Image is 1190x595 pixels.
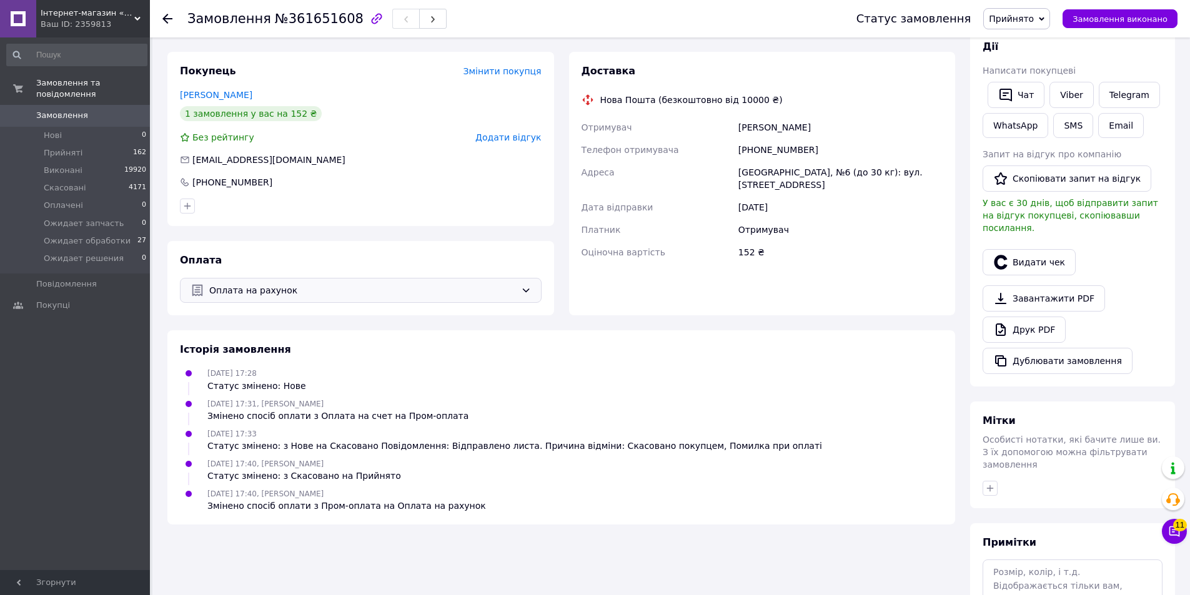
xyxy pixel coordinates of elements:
div: Статус змінено: з Нове на Скасовано Повідомлення: Відправлено листа. Причина відміни: Скасовано п... [207,440,822,452]
span: Написати покупцеві [983,66,1076,76]
span: Скасовані [44,182,86,194]
span: Примітки [983,536,1036,548]
span: Ожидает решения [44,253,124,264]
div: [GEOGRAPHIC_DATA], №6 (до 30 кг): вул. [STREET_ADDRESS] [736,161,945,196]
span: 19920 [124,165,146,176]
button: Email [1098,113,1144,138]
span: Оплата на рахунок [209,283,516,297]
div: [PHONE_NUMBER] [736,139,945,161]
div: [PERSON_NAME] [736,116,945,139]
a: Завантажити PDF [983,285,1105,312]
a: WhatsApp [983,113,1048,138]
div: Змінено спосіб оплати з Пром-оплата на Оплата на рахунок [207,499,486,512]
span: Інтернет-магазин «Dragon Parts» [41,7,134,19]
div: Нова Пошта (безкоштовно від 10000 ₴) [597,94,786,106]
span: 0 [142,130,146,141]
span: Прийняті [44,147,82,159]
span: Нові [44,130,62,141]
div: Отримувач [736,219,945,241]
span: [DATE] 17:40, [PERSON_NAME] [207,489,324,498]
span: Історія замовлення [180,343,291,355]
a: Друк PDF [983,317,1066,343]
div: Ваш ID: 2359813 [41,19,150,30]
span: Оціночна вартість [582,247,665,257]
div: Статус замовлення [856,12,971,25]
button: SMS [1053,113,1093,138]
span: Без рейтингу [192,132,254,142]
span: [EMAIL_ADDRESS][DOMAIN_NAME] [192,155,345,165]
span: [DATE] 17:28 [207,369,257,378]
span: Платник [582,225,621,235]
span: Додати відгук [475,132,541,142]
span: Оплачені [44,200,83,211]
div: 1 замовлення у вас на 152 ₴ [180,106,322,121]
span: У вас є 30 днів, щоб відправити запит на відгук покупцеві, скопіювавши посилання. [983,198,1158,233]
span: №361651608 [275,11,364,26]
span: Доставка [582,65,636,77]
span: Отримувач [582,122,632,132]
span: Телефон отримувача [582,145,679,155]
span: Змінити покупця [464,66,542,76]
span: Дії [983,41,998,52]
span: [DATE] 17:33 [207,430,257,438]
span: Запит на відгук про компанію [983,149,1121,159]
span: Замовлення [36,110,88,121]
span: 0 [142,218,146,229]
button: Чат з покупцем11 [1162,519,1187,544]
button: Чат [988,82,1044,108]
span: 27 [137,235,146,247]
span: Покупець [180,65,236,77]
a: Telegram [1099,82,1160,108]
span: 162 [133,147,146,159]
span: Оплата [180,254,222,266]
span: Адреса [582,167,615,177]
div: [PHONE_NUMBER] [191,176,274,189]
span: Замовлення та повідомлення [36,77,150,100]
span: 0 [142,200,146,211]
span: Виконані [44,165,82,176]
span: Ожидает обработки [44,235,131,247]
span: Прийнято [989,14,1034,24]
div: 152 ₴ [736,241,945,263]
a: Viber [1049,82,1093,108]
button: Дублювати замовлення [983,348,1133,374]
div: Статус змінено: з Скасовано на Прийнято [207,470,401,482]
span: [DATE] 17:31, [PERSON_NAME] [207,400,324,408]
span: Ожидает запчасть [44,218,124,229]
span: 4171 [129,182,146,194]
span: Замовлення виконано [1073,14,1168,24]
span: 11 [1173,519,1187,531]
span: [DATE] 17:40, [PERSON_NAME] [207,460,324,468]
span: Мітки [983,415,1016,426]
span: Дата відправки [582,202,653,212]
input: Пошук [6,44,147,66]
span: Замовлення [187,11,271,26]
button: Видати чек [983,249,1076,275]
button: Замовлення виконано [1063,9,1178,28]
span: Повідомлення [36,278,97,290]
div: Статус змінено: Нове [207,380,306,392]
div: Повернутися назад [162,12,172,25]
span: Особисті нотатки, які бачите лише ви. З їх допомогою можна фільтрувати замовлення [983,435,1161,470]
div: [DATE] [736,196,945,219]
button: Скопіювати запит на відгук [983,165,1151,192]
span: Покупці [36,300,70,311]
a: [PERSON_NAME] [180,90,252,100]
span: 0 [142,253,146,264]
div: Змінено спосіб оплати з Оплата на счет на Пром-оплата [207,410,469,422]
